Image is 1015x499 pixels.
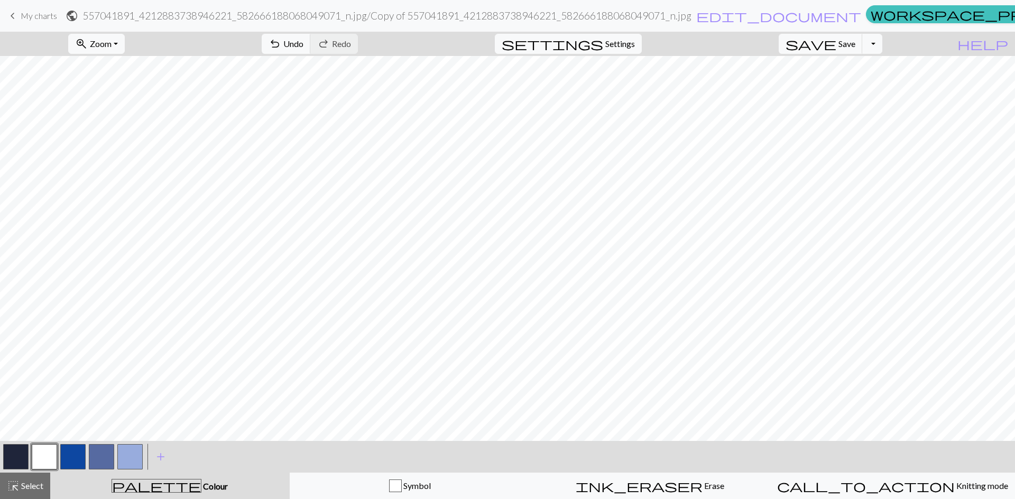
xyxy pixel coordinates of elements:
[290,473,530,499] button: Symbol
[201,481,228,491] span: Colour
[6,7,57,25] a: My charts
[112,478,201,493] span: palette
[838,39,855,49] span: Save
[283,39,303,49] span: Undo
[269,36,281,51] span: undo
[955,481,1008,491] span: Knitting mode
[75,36,88,51] span: zoom_in
[21,11,57,21] span: My charts
[777,478,955,493] span: call_to_action
[770,473,1015,499] button: Knitting mode
[82,10,691,22] h2: 557041891_4212883738946221_582666188068049071_n.jpg / Copy of 557041891_4212883738946221_58266618...
[502,36,603,51] span: settings
[703,481,724,491] span: Erase
[605,37,635,50] span: Settings
[402,481,431,491] span: Symbol
[779,34,863,54] button: Save
[957,36,1008,51] span: help
[6,8,19,23] span: keyboard_arrow_left
[495,34,642,54] button: SettingsSettings
[50,473,290,499] button: Colour
[90,39,112,49] span: Zoom
[68,34,125,54] button: Zoom
[66,8,78,23] span: public
[502,37,603,50] i: Settings
[20,481,43,491] span: Select
[786,36,836,51] span: save
[530,473,770,499] button: Erase
[262,34,311,54] button: Undo
[696,8,861,23] span: edit_document
[576,478,703,493] span: ink_eraser
[7,478,20,493] span: highlight_alt
[154,449,167,464] span: add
